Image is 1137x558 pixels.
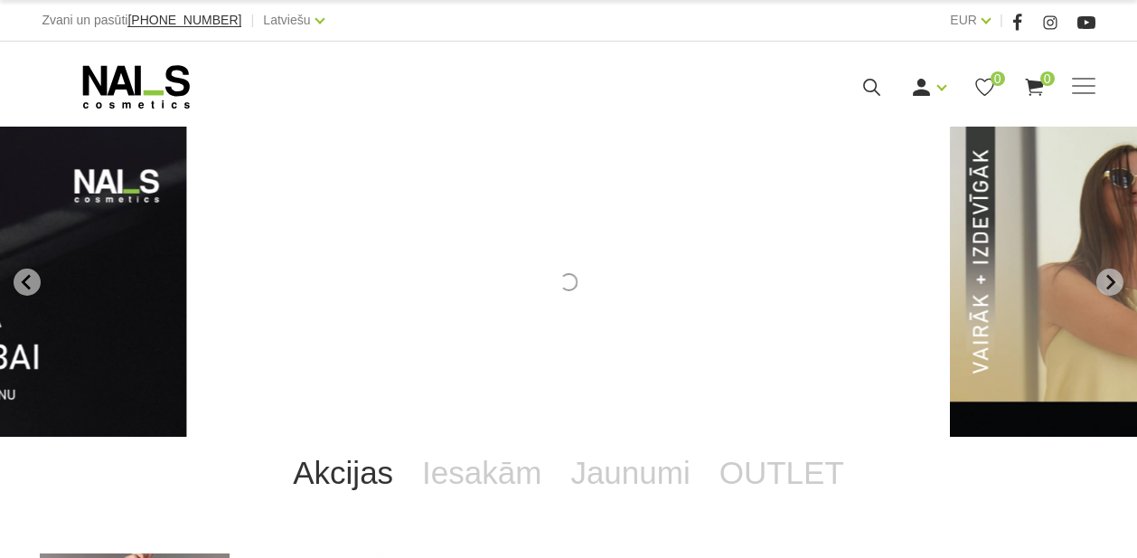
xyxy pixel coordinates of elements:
[408,437,556,509] a: Iesakām
[1096,269,1123,296] button: Next slide
[250,9,254,32] span: |
[42,9,241,32] div: Zvani un pasūti
[991,71,1005,86] span: 0
[1023,76,1046,99] a: 0
[556,437,704,509] a: Jaunumi
[1040,71,1055,86] span: 0
[278,437,408,509] a: Akcijas
[973,76,996,99] a: 0
[228,127,910,437] li: 1 of 13
[705,437,859,509] a: OUTLET
[127,14,241,27] a: [PHONE_NUMBER]
[14,269,41,296] button: Go to last slide
[1000,9,1003,32] span: |
[263,9,310,31] a: Latviešu
[127,13,241,27] span: [PHONE_NUMBER]
[950,9,977,31] a: EUR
